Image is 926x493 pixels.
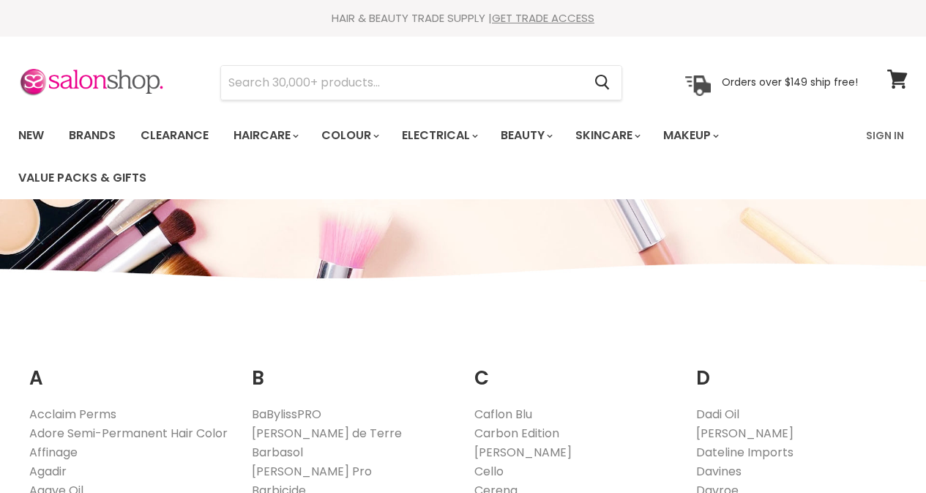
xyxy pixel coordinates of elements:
[564,120,649,151] a: Skincare
[130,120,220,151] a: Clearance
[220,65,622,100] form: Product
[696,444,794,461] a: Dateline Imports
[252,344,452,393] h2: B
[7,163,157,193] a: Value Packs & Gifts
[310,120,388,151] a: Colour
[252,444,303,461] a: Barbasol
[490,120,561,151] a: Beauty
[696,344,897,393] h2: D
[474,344,675,393] h2: C
[29,344,230,393] h2: A
[722,75,858,89] p: Orders over $149 ship free!
[58,120,127,151] a: Brands
[29,444,78,461] a: Affinage
[252,406,321,423] a: BaBylissPRO
[221,66,583,100] input: Search
[391,120,487,151] a: Electrical
[29,463,67,480] a: Agadir
[252,425,402,442] a: [PERSON_NAME] de Terre
[7,114,857,199] ul: Main menu
[696,406,739,423] a: Dadi Oil
[583,66,621,100] button: Search
[857,120,913,151] a: Sign In
[474,444,572,461] a: [PERSON_NAME]
[474,425,559,442] a: Carbon Edition
[652,120,728,151] a: Makeup
[252,463,372,480] a: [PERSON_NAME] Pro
[474,463,504,480] a: Cello
[696,425,794,442] a: [PERSON_NAME]
[474,406,532,423] a: Caflon Blu
[696,463,742,480] a: Davines
[29,425,228,442] a: Adore Semi-Permanent Hair Color
[7,120,55,151] a: New
[492,10,594,26] a: GET TRADE ACCESS
[29,406,116,423] a: Acclaim Perms
[223,120,307,151] a: Haircare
